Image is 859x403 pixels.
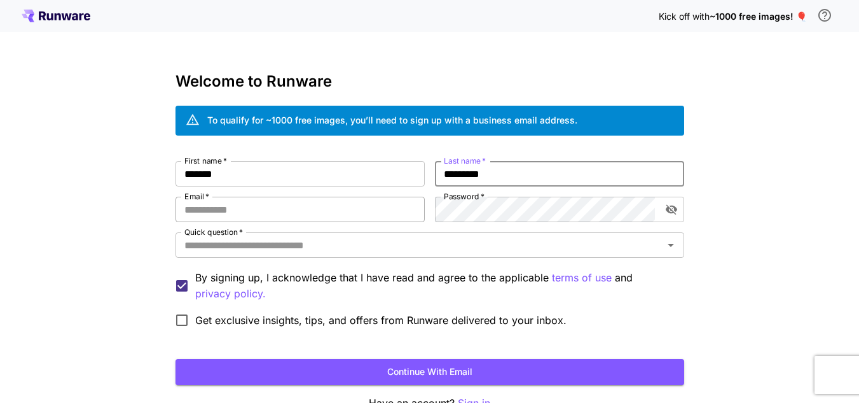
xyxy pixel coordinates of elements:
[660,198,683,221] button: toggle password visibility
[659,11,710,22] span: Kick off with
[444,191,484,202] label: Password
[552,270,612,286] p: terms of use
[444,155,486,166] label: Last name
[195,270,674,302] p: By signing up, I acknowledge that I have read and agree to the applicable and
[175,359,684,385] button: Continue with email
[184,155,227,166] label: First name
[195,286,266,302] button: By signing up, I acknowledge that I have read and agree to the applicable terms of use and
[175,73,684,90] h3: Welcome to Runware
[184,227,243,237] label: Quick question
[710,11,807,22] span: ~1000 free images! 🎈
[812,3,837,28] button: In order to qualify for free credit, you need to sign up with a business email address and click ...
[195,313,567,328] span: Get exclusive insights, tips, and offers from Runware delivered to your inbox.
[184,191,209,202] label: Email
[207,113,577,127] div: To qualify for ~1000 free images, you’ll need to sign up with a business email address.
[552,270,612,286] button: By signing up, I acknowledge that I have read and agree to the applicable and privacy policy.
[662,236,680,254] button: Open
[195,286,266,302] p: privacy policy.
